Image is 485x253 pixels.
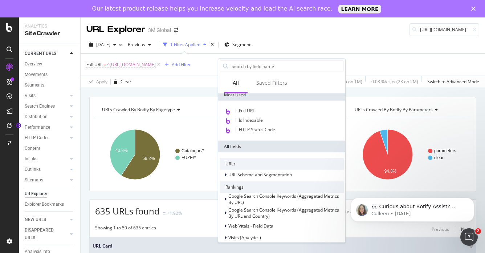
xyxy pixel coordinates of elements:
div: Outlinks [25,166,41,173]
a: Movements [25,71,75,79]
input: Search by field name [231,61,343,72]
span: URLs Crawled By Botify By pagetype [102,107,175,113]
span: 2 [475,228,481,234]
div: Explorer Bookmarks [25,201,64,208]
span: Web Vitals - Field Data [228,223,273,229]
div: times [209,41,215,48]
text: parameters [434,148,456,153]
div: 1 Filter Applied [170,41,200,48]
button: Switch to Advanced Mode [424,76,479,88]
div: Overview [25,60,42,68]
div: Most Used [218,89,345,101]
div: URL Explorer [86,23,145,36]
a: Segments [25,81,75,89]
div: CURRENT URLS [25,50,56,57]
span: Previous [125,41,145,48]
span: HTTP Status Code [239,126,275,133]
a: Sitemaps [25,176,68,184]
div: URLs [220,158,344,170]
span: Is Indexable [239,117,263,123]
div: Apply [96,79,107,85]
a: Overview [25,60,75,68]
a: Performance [25,124,68,131]
div: +1.92% [167,210,182,216]
svg: A chart. [348,123,469,186]
span: = [103,61,106,68]
button: Apply [86,76,107,88]
a: Explorer Bookmarks [25,201,75,208]
span: 635 URLs found [95,205,160,217]
div: All fields [218,141,345,152]
iframe: Intercom notifications message [340,182,485,233]
text: 40.8% [115,148,128,153]
div: Sitemaps [25,176,43,184]
text: 59.2% [142,156,155,161]
div: Content [25,145,40,152]
a: Url Explorer [25,190,75,198]
input: Find a URL [409,23,479,36]
div: Switch to Advanced Mode [427,79,479,85]
div: Close [471,7,478,11]
span: Segments [232,41,253,48]
a: Content [25,145,75,152]
button: Add Filter [162,60,191,69]
a: NEW URLS [25,216,68,224]
div: Showing 1 to 50 of 635 entries [95,225,156,233]
a: DISAPPEARED URLS [25,226,68,242]
span: URL Card [93,243,468,249]
div: Visits [25,92,36,100]
span: URLs Crawled By Botify By parameters [355,107,433,113]
div: All [233,79,239,87]
span: Full URL [239,108,255,114]
a: Outlinks [25,166,68,173]
span: 2025 Jul. 27th [96,41,110,48]
div: NEW URLS [25,216,46,224]
div: Saved Filters [256,79,287,87]
text: FUZE/* [182,155,196,160]
button: Clear [111,76,131,88]
h4: URLs Crawled By Botify By pagetype [101,104,211,116]
div: Performance [25,124,50,131]
button: [DATE] [86,39,119,51]
span: vs [119,41,125,48]
div: arrow-right-arrow-left [174,28,178,33]
a: Inlinks [25,155,68,163]
span: Full URL [86,61,102,68]
span: Google Search Console Keywords (Aggregated Metrics By URL) [228,193,339,205]
span: Google Search Console Keywords (Aggregated Metrics By URL and Country) [228,207,339,219]
svg: A chart. [95,123,216,186]
div: HTTP Codes [25,134,49,142]
div: Segments [25,81,44,89]
a: CURRENT URLS [25,50,68,57]
div: Movements [25,71,48,79]
iframe: Intercom live chat [460,228,478,246]
img: Equal [163,212,166,214]
div: Rankings [220,181,344,193]
div: Clear [121,79,131,85]
div: Add Filter [172,61,191,68]
div: Analytics [25,23,74,29]
button: Segments [221,39,256,51]
div: 3M Global [148,27,171,34]
text: clean [434,155,445,160]
a: LEARN MORE [338,5,382,13]
div: 0.08 % Visits ( 2K on 2M ) [371,79,418,85]
a: HTTP Codes [25,134,68,142]
h4: URLs Crawled By Botify By parameters [353,104,464,116]
span: Visits (Analytics) [228,234,261,241]
div: Tooltip anchor [15,122,22,129]
a: Visits [25,92,68,100]
span: URL Scheme and Segmentation [228,172,292,178]
button: 1 Filter Applied [160,39,209,51]
button: Previous [125,39,154,51]
div: Our latest product release helps you increase velocity and lead the AI search race. [92,5,333,12]
span: ^[URL][DOMAIN_NAME] [107,60,156,70]
text: Catalogue/* [182,148,204,153]
div: Url Explorer [25,190,47,198]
